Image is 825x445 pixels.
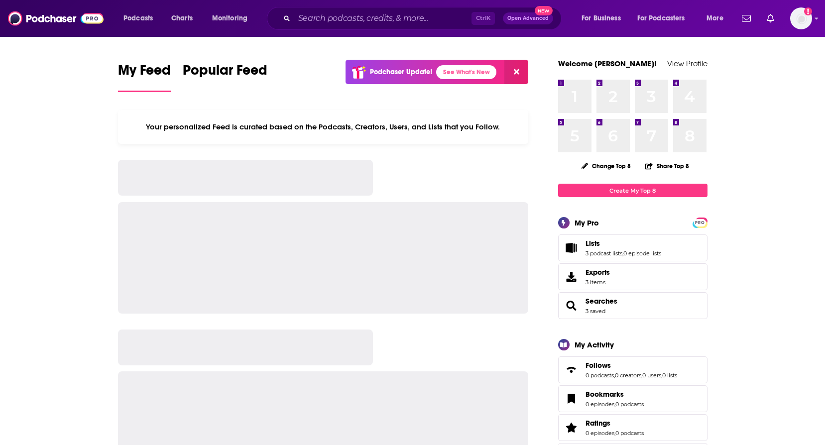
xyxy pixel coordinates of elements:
span: Bookmarks [558,385,707,412]
svg: Add a profile image [804,7,812,15]
span: Monitoring [212,11,247,25]
span: My Feed [118,62,171,85]
a: Create My Top 8 [558,184,707,197]
span: , [614,372,615,379]
span: , [661,372,662,379]
span: More [707,11,723,25]
a: Ratings [562,421,582,435]
a: 3 podcast lists [586,250,622,257]
a: 0 podcasts [615,401,644,408]
a: 0 episodes [586,401,614,408]
a: 3 saved [586,308,605,315]
span: Lists [558,234,707,261]
span: Open Advanced [507,16,549,21]
button: open menu [631,10,700,26]
a: Bookmarks [586,390,644,399]
a: 0 lists [662,372,677,379]
a: Searches [586,297,617,306]
button: open menu [700,10,736,26]
a: 0 episode lists [623,250,661,257]
a: Lists [562,241,582,255]
span: Logged in as molly.burgoyne [790,7,812,29]
a: Popular Feed [183,62,267,92]
span: Podcasts [123,11,153,25]
span: Ratings [586,419,610,428]
a: Lists [586,239,661,248]
span: , [614,401,615,408]
img: Podchaser - Follow, Share and Rate Podcasts [8,9,104,28]
a: See What's New [436,65,496,79]
a: 0 creators [615,372,641,379]
a: Show notifications dropdown [763,10,778,27]
span: Popular Feed [183,62,267,85]
span: Bookmarks [586,390,624,399]
div: Search podcasts, credits, & more... [276,7,571,30]
div: My Pro [575,218,599,227]
span: Follows [558,356,707,383]
a: My Feed [118,62,171,92]
button: Show profile menu [790,7,812,29]
span: For Podcasters [637,11,685,25]
button: Open AdvancedNew [503,12,553,24]
button: Share Top 8 [645,156,690,176]
a: Follows [586,361,677,370]
a: 0 episodes [586,430,614,437]
span: , [614,430,615,437]
span: Charts [171,11,193,25]
input: Search podcasts, credits, & more... [294,10,471,26]
a: 0 podcasts [615,430,644,437]
a: Welcome [PERSON_NAME]! [558,59,657,68]
span: , [641,372,642,379]
button: open menu [575,10,633,26]
span: Exports [586,268,610,277]
a: 0 users [642,372,661,379]
span: 3 items [586,279,610,286]
img: User Profile [790,7,812,29]
span: Ratings [558,414,707,441]
div: My Activity [575,340,614,349]
span: Exports [562,270,582,284]
a: Charts [165,10,199,26]
span: New [535,6,553,15]
button: open menu [205,10,260,26]
span: Follows [586,361,611,370]
span: Searches [558,292,707,319]
a: Searches [562,299,582,313]
button: open menu [117,10,166,26]
a: Follows [562,363,582,377]
a: View Profile [667,59,707,68]
a: 0 podcasts [586,372,614,379]
span: , [622,250,623,257]
a: Ratings [586,419,644,428]
span: Ctrl K [471,12,495,25]
a: Exports [558,263,707,290]
a: Show notifications dropdown [738,10,755,27]
span: PRO [694,219,706,226]
p: Podchaser Update! [370,68,432,76]
span: Lists [586,239,600,248]
a: PRO [694,219,706,226]
button: Change Top 8 [576,160,637,172]
span: For Business [582,11,621,25]
a: Bookmarks [562,392,582,406]
div: Your personalized Feed is curated based on the Podcasts, Creators, Users, and Lists that you Follow. [118,110,529,144]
